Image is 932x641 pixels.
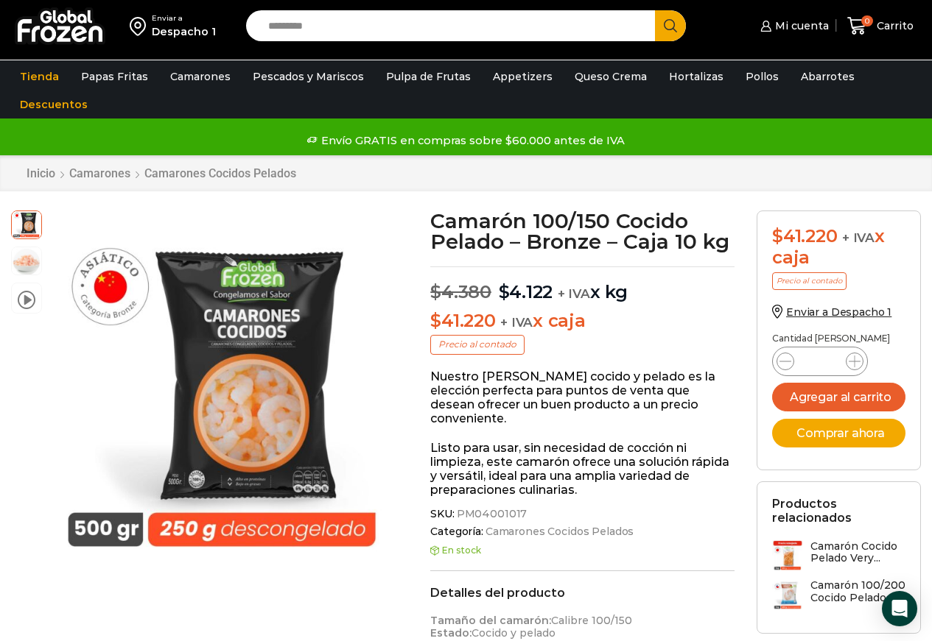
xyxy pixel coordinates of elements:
h3: Camarón 100/200 Cocido Pelado... [810,579,905,604]
a: Camarones Cocidos Pelados [144,166,297,180]
bdi: 4.380 [430,281,491,302]
span: Camarón 100/150 Cocido Pelado [12,209,41,238]
a: Camarón 100/200 Cocido Pelado... [772,579,905,611]
h1: Camarón 100/150 Cocido Pelado – Bronze – Caja 10 kg [430,210,735,252]
span: 0 [861,15,873,27]
bdi: 41.220 [430,310,495,331]
a: Pulpa de Frutas [379,63,478,91]
h3: Camarón Cocido Pelado Very... [810,540,905,565]
a: Pescados y Mariscos [245,63,371,91]
a: Pollos [738,63,786,91]
a: Tienda [13,63,66,91]
a: Inicio [26,166,56,180]
span: + IVA [842,230,875,245]
a: Camarones Cocidos Pelados [483,525,634,538]
a: Abarrotes [793,63,862,91]
p: Listo para usar, sin necesidad de cocción ni limpieza, este camarón ofrece una solución rápida y ... [430,441,735,497]
a: Appetizers [486,63,560,91]
span: Carrito [873,18,914,33]
a: Queso Crema [567,63,654,91]
img: address-field-icon.svg [130,13,152,38]
span: SKU: [430,508,735,520]
a: Papas Fritas [74,63,155,91]
div: Open Intercom Messenger [882,591,917,626]
p: Cantidad [PERSON_NAME] [772,333,905,344]
nav: Breadcrumb [26,166,297,180]
span: + IVA [558,286,590,301]
div: Despacho 1 [152,24,216,39]
a: Mi cuenta [757,11,829,40]
span: + IVA [500,315,533,330]
h2: Productos relacionados [772,497,905,525]
input: Product quantity [806,351,834,372]
a: Camarón Cocido Pelado Very... [772,540,905,572]
span: $ [499,281,510,302]
a: Camarones [163,63,238,91]
a: Camarones [69,166,131,180]
span: $ [430,310,441,331]
span: Enviar a Despacho 1 [786,305,891,319]
bdi: 4.122 [499,281,553,302]
span: Mi cuenta [771,18,829,33]
p: Precio al contado [772,272,847,290]
a: Descuentos [13,91,95,118]
span: Categoría: [430,525,735,538]
h2: Detalles del producto [430,586,735,600]
div: Enviar a [152,13,216,24]
bdi: 41.220 [772,225,837,247]
button: Comprar ahora [772,419,905,447]
strong: Tamaño del camarón: [430,614,551,627]
button: Search button [655,10,686,41]
div: x caja [772,226,905,269]
span: PM04001017 [455,508,528,520]
a: Hortalizas [662,63,731,91]
p: En stock [430,545,735,556]
a: Enviar a Despacho 1 [772,305,891,319]
span: $ [430,281,441,302]
strong: Estado: [430,626,472,640]
span: 100-150 [12,247,41,277]
button: Agregar al carrito [772,383,905,411]
a: 0 Carrito [844,9,917,43]
p: x caja [430,311,735,332]
p: x kg [430,266,735,303]
p: Nuestro [PERSON_NAME] cocido y pelado es la elección perfecta para puntos de venta que desean ofr... [430,369,735,426]
p: Precio al contado [430,335,525,354]
span: $ [772,225,783,247]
